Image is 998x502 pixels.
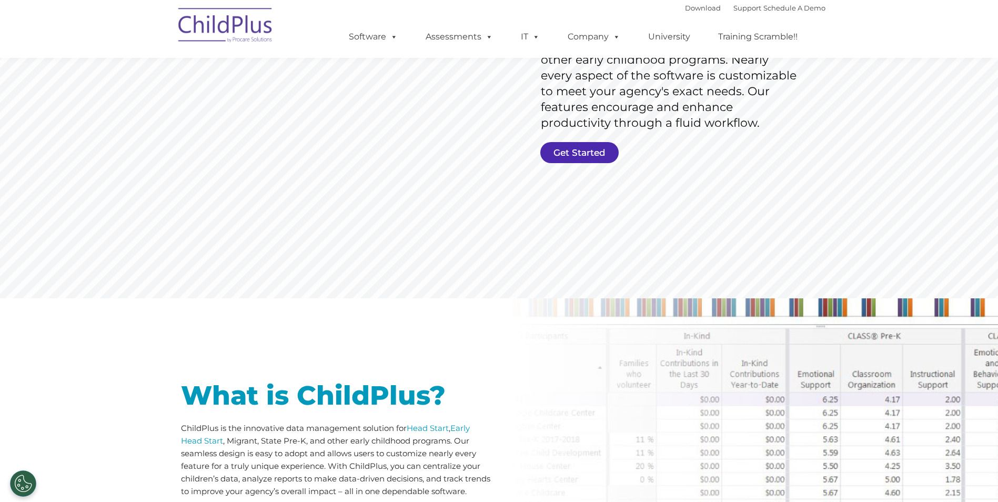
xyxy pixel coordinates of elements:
[173,1,278,53] img: ChildPlus by Procare Solutions
[708,26,808,47] a: Training Scramble!!
[541,21,802,131] rs-layer: ChildPlus is an all-in-one software solution for Head Start, EHS, Migrant, State Pre-K, or other ...
[733,4,761,12] a: Support
[415,26,503,47] a: Assessments
[763,4,825,12] a: Schedule A Demo
[540,142,619,163] a: Get Started
[338,26,408,47] a: Software
[181,383,491,409] h1: What is ChildPlus?
[407,423,449,433] a: Head Start
[557,26,631,47] a: Company
[638,26,701,47] a: University
[181,422,491,498] p: ChildPlus is the innovative data management solution for , , Migrant, State Pre-K, and other earl...
[510,26,550,47] a: IT
[685,4,825,12] font: |
[181,423,470,446] a: Early Head Start
[10,470,36,497] button: Cookies Settings
[685,4,721,12] a: Download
